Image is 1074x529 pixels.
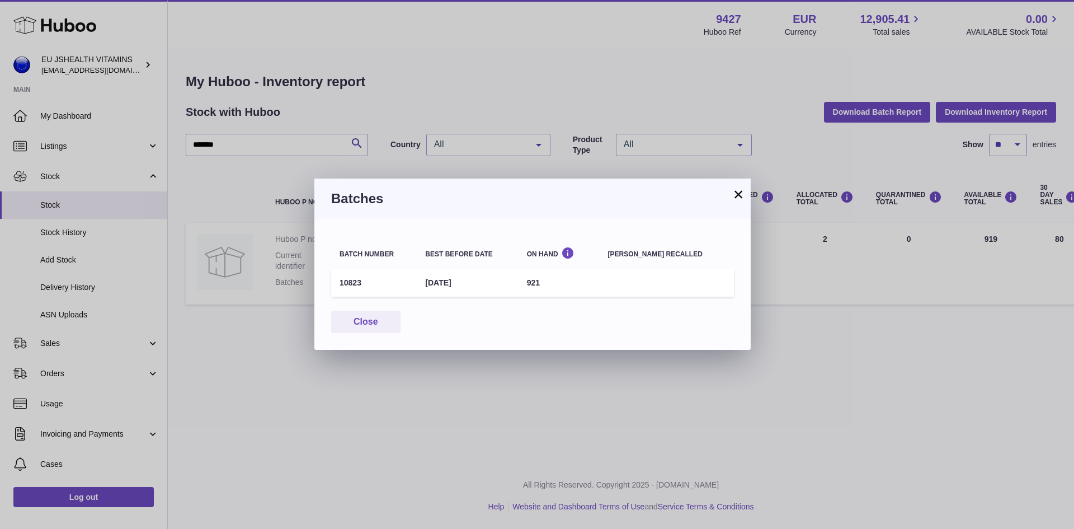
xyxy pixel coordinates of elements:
[331,311,401,334] button: Close
[340,251,408,258] div: Batch number
[519,269,600,297] td: 921
[331,190,734,208] h3: Batches
[417,269,518,297] td: [DATE]
[527,247,591,258] div: On Hand
[425,251,510,258] div: Best before date
[331,269,417,297] td: 10823
[608,251,726,258] div: [PERSON_NAME] recalled
[732,188,745,201] button: ×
